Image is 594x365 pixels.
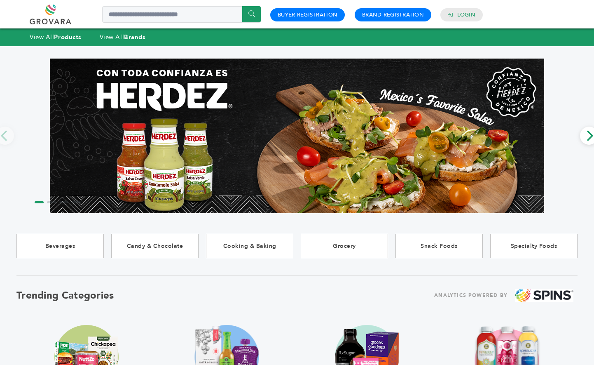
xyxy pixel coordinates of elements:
img: Marketplace Top Banner 1 [50,59,544,213]
a: Specialty Foods [490,234,578,258]
li: Page dot 3 [59,201,68,203]
span: ANALYTICS POWERED BY [434,290,507,301]
strong: Products [54,33,81,41]
a: Login [457,11,475,19]
strong: Brands [124,33,145,41]
a: Snack Foods [395,234,483,258]
input: Search a product or brand... [102,6,261,23]
a: Buyer Registration [278,11,337,19]
li: Page dot 4 [72,201,81,203]
a: Grocery [301,234,388,258]
a: Beverages [16,234,104,258]
a: Brand Registration [362,11,424,19]
img: spins.png [515,289,573,302]
a: Cooking & Baking [206,234,293,258]
a: View AllBrands [100,33,146,41]
li: Page dot 2 [47,201,56,203]
a: View AllProducts [30,33,82,41]
h2: Trending Categories [16,289,114,302]
li: Page dot 1 [35,201,44,203]
a: Candy & Chocolate [111,234,199,258]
